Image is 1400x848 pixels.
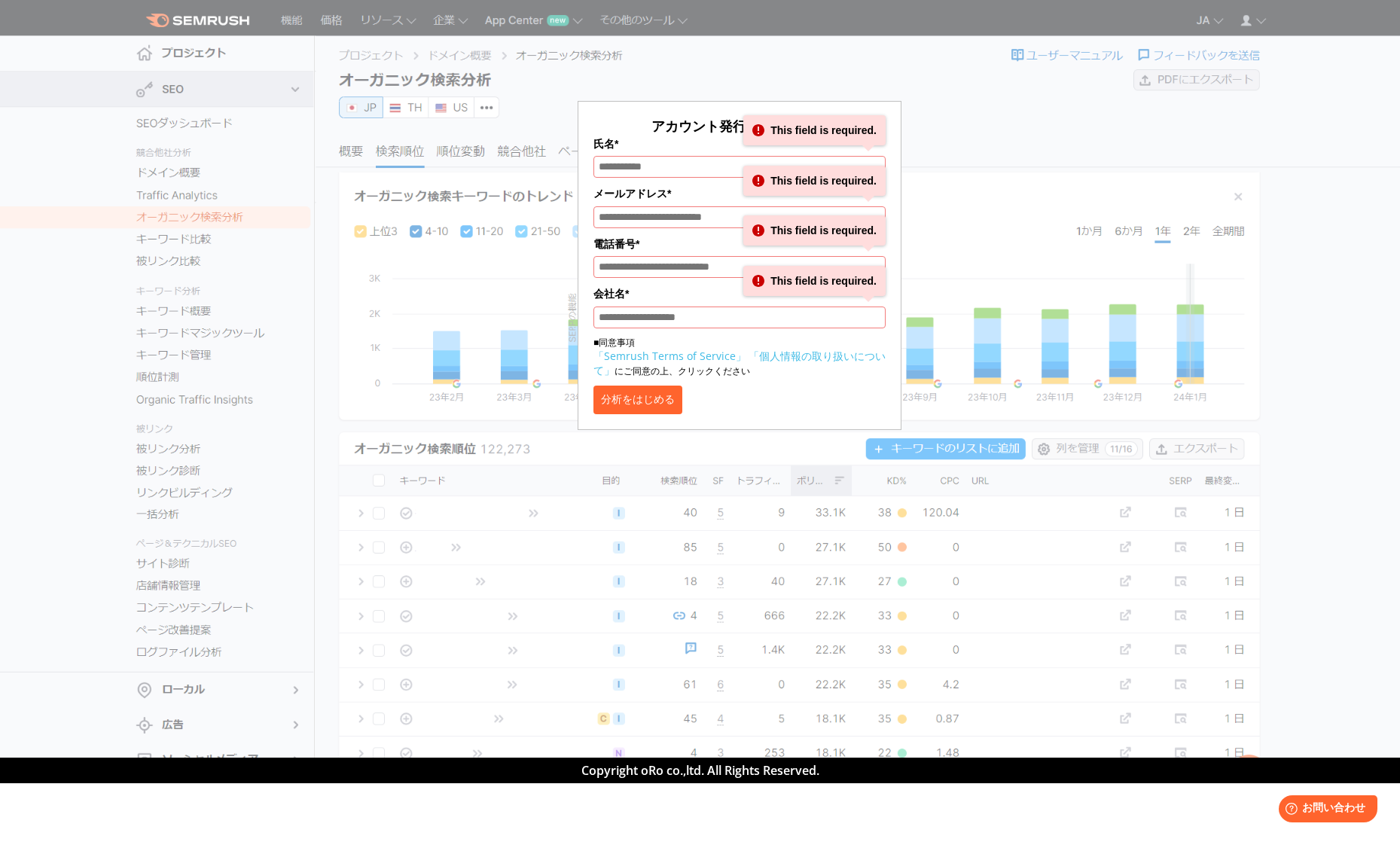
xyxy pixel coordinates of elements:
[1266,789,1383,831] iframe: Help widget launcher
[651,117,828,135] span: アカウント発行して分析する
[593,336,886,378] p: ■同意事項 にご同意の上、クリックください
[581,762,819,779] span: Copyright oRo co.,ltd. All Rights Reserved.
[593,386,682,414] button: 分析をはじめる
[593,349,746,363] a: 「Semrush Terms of Service」
[593,185,886,202] label: メールアドレス*
[743,115,886,145] div: This field is required.
[593,349,886,377] a: 「個人情報の取り扱いについて」
[743,215,886,246] div: This field is required.
[593,236,886,252] label: 電話番号*
[743,166,886,196] div: This field is required.
[743,266,886,296] div: This field is required.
